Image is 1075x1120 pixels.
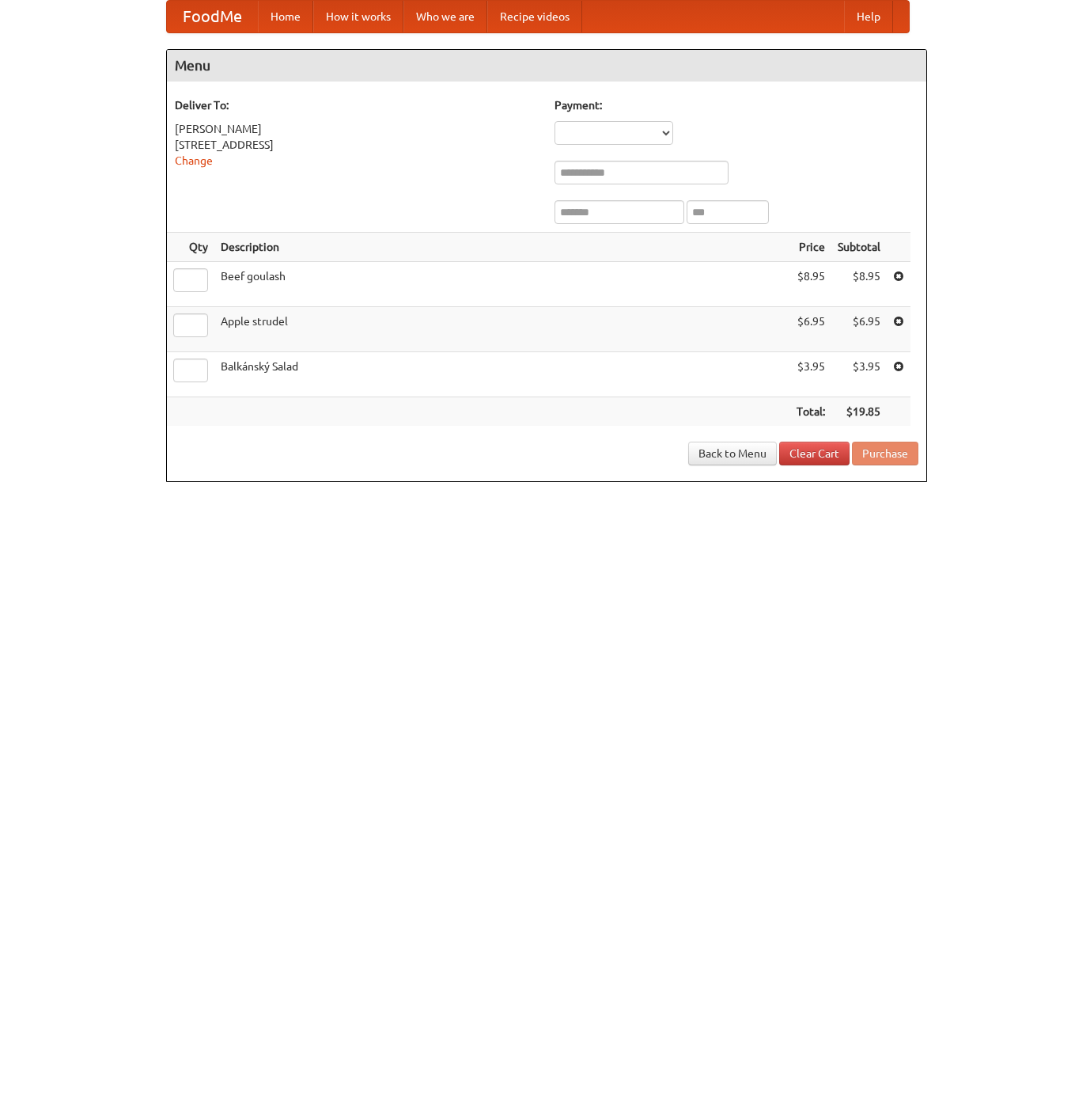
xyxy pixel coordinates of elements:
[831,233,887,262] th: Subtotal
[175,154,213,167] a: Change
[214,307,790,352] td: Apple strudel
[831,307,887,352] td: $6.95
[175,137,539,153] div: [STREET_ADDRESS]
[831,262,887,307] td: $8.95
[831,352,887,397] td: $3.95
[175,121,539,137] div: [PERSON_NAME]
[403,1,487,32] a: Who we are
[313,1,403,32] a: How it works
[167,50,926,82] h4: Menu
[167,233,214,262] th: Qty
[831,397,887,427] th: $19.85
[790,233,831,262] th: Price
[790,307,831,352] td: $6.95
[214,262,790,307] td: Beef goulash
[688,442,777,465] a: Back to Menu
[555,97,918,113] h5: Payment:
[214,352,790,397] td: Balkánský Salad
[258,1,313,32] a: Home
[487,1,582,32] a: Recipe videos
[790,397,831,427] th: Total:
[852,442,918,465] button: Purchase
[844,1,893,32] a: Help
[167,1,258,32] a: FoodMe
[175,97,539,113] h5: Deliver To:
[790,262,831,307] td: $8.95
[779,442,850,465] a: Clear Cart
[790,352,831,397] td: $3.95
[214,233,790,262] th: Description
